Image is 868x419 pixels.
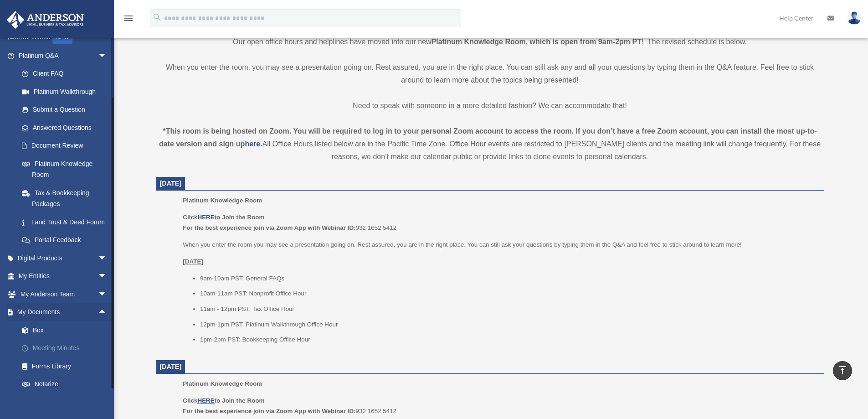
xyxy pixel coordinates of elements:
a: here [245,140,260,148]
b: For the best experience join via Zoom App with Webinar ID: [183,224,355,231]
p: 932 1652 5412 [183,212,817,233]
i: search [152,12,162,22]
a: HERE [197,214,214,221]
img: User Pic [847,11,861,25]
b: Click to Join the Room [183,397,264,404]
b: For the best experience join via Zoom App with Webinar ID: [183,408,355,414]
a: Digital Productsarrow_drop_down [6,249,121,267]
i: menu [123,13,134,24]
span: Platinum Knowledge Room [183,197,262,204]
li: 1pm-2pm PST: Bookkeeping Office Hour [200,334,817,345]
span: arrow_drop_down [98,285,116,304]
a: My Documentsarrow_drop_up [6,303,121,321]
u: [DATE] [183,258,203,265]
a: Forms Library [13,357,121,375]
p: When you enter the room you may see a presentation going on. Rest assured, you are in the right p... [183,239,817,250]
a: Notarize [13,375,121,393]
a: menu [123,16,134,24]
li: 11am - 12pm PST: Tax Office Hour [200,304,817,315]
p: Need to speak with someone in a more detailed fashion? We can accommodate that! [156,99,824,112]
a: Meeting Minutes [13,339,121,357]
a: Client FAQ [13,65,121,83]
a: Tax & Bookkeeping Packages [13,184,121,213]
span: arrow_drop_up [98,303,116,322]
i: vertical_align_top [837,365,848,376]
a: Document Review [13,137,121,155]
span: arrow_drop_down [98,267,116,286]
b: Click to Join the Room [183,214,264,221]
div: All Office Hours listed below are in the Pacific Time Zone. Office Hour events are restricted to ... [156,125,824,163]
p: When you enter the room, you may see a presentation going on. Rest assured, you are in the right ... [156,61,824,87]
span: arrow_drop_down [98,47,116,65]
a: Platinum Walkthrough [13,83,121,101]
p: 932 1652 5412 [183,395,817,417]
p: Our open office hours and helplines have moved into our new ! The revised schedule is below. [156,36,824,48]
span: arrow_drop_down [98,249,116,268]
a: Submit a Question [13,101,121,119]
a: HERE [197,397,214,404]
strong: . [260,140,262,148]
img: Anderson Advisors Platinum Portal [4,11,87,29]
a: Portal Feedback [13,231,121,249]
a: Platinum Q&Aarrow_drop_down [6,47,121,65]
li: 12pm-1pm PST: Platinum Walkthrough Office Hour [200,319,817,330]
li: 9am-10am PST: General FAQs [200,273,817,284]
a: Land Trust & Deed Forum [13,213,121,231]
span: [DATE] [160,363,182,370]
span: Platinum Knowledge Room [183,380,262,387]
span: [DATE] [160,180,182,187]
a: vertical_align_top [833,361,852,380]
a: My Anderson Teamarrow_drop_down [6,285,121,303]
a: Box [13,321,121,339]
a: Platinum Knowledge Room [13,155,116,184]
a: My Entitiesarrow_drop_down [6,267,121,285]
strong: *This room is being hosted on Zoom. You will be required to log in to your personal Zoom account ... [159,127,817,148]
li: 10am-11am PST: Nonprofit Office Hour [200,288,817,299]
strong: Platinum Knowledge Room, which is open from 9am-2pm PT [431,38,642,46]
a: Answered Questions [13,119,121,137]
